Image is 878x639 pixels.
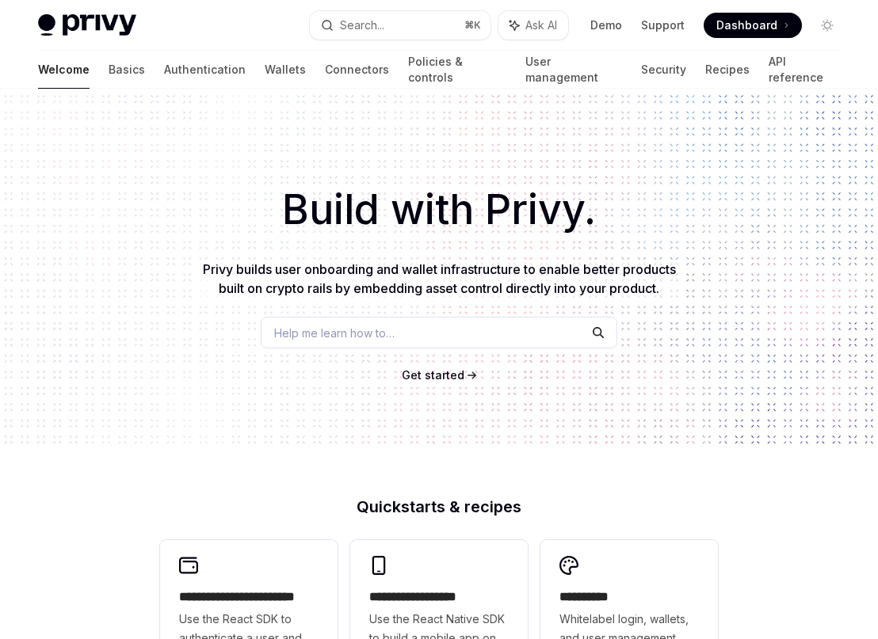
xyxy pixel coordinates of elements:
a: Recipes [705,51,750,89]
a: User management [525,51,622,89]
a: Authentication [164,51,246,89]
a: Dashboard [704,13,802,38]
h1: Build with Privy. [25,179,853,241]
a: Policies & controls [408,51,506,89]
span: ⌘ K [464,19,481,32]
a: Connectors [325,51,389,89]
a: Security [641,51,686,89]
a: Basics [109,51,145,89]
span: Help me learn how to… [274,325,395,341]
button: Search...⌘K [310,11,491,40]
a: Demo [590,17,622,33]
a: API reference [769,51,840,89]
span: Get started [402,368,464,382]
a: Wallets [265,51,306,89]
span: Privy builds user onboarding and wallet infrastructure to enable better products built on crypto ... [203,261,676,296]
span: Ask AI [525,17,557,33]
img: light logo [38,14,136,36]
button: Toggle dark mode [815,13,840,38]
a: Get started [402,367,464,383]
button: Ask AI [498,11,568,40]
h2: Quickstarts & recipes [160,499,718,515]
div: Search... [340,16,384,35]
a: Support [641,17,685,33]
a: Welcome [38,51,90,89]
span: Dashboard [716,17,777,33]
